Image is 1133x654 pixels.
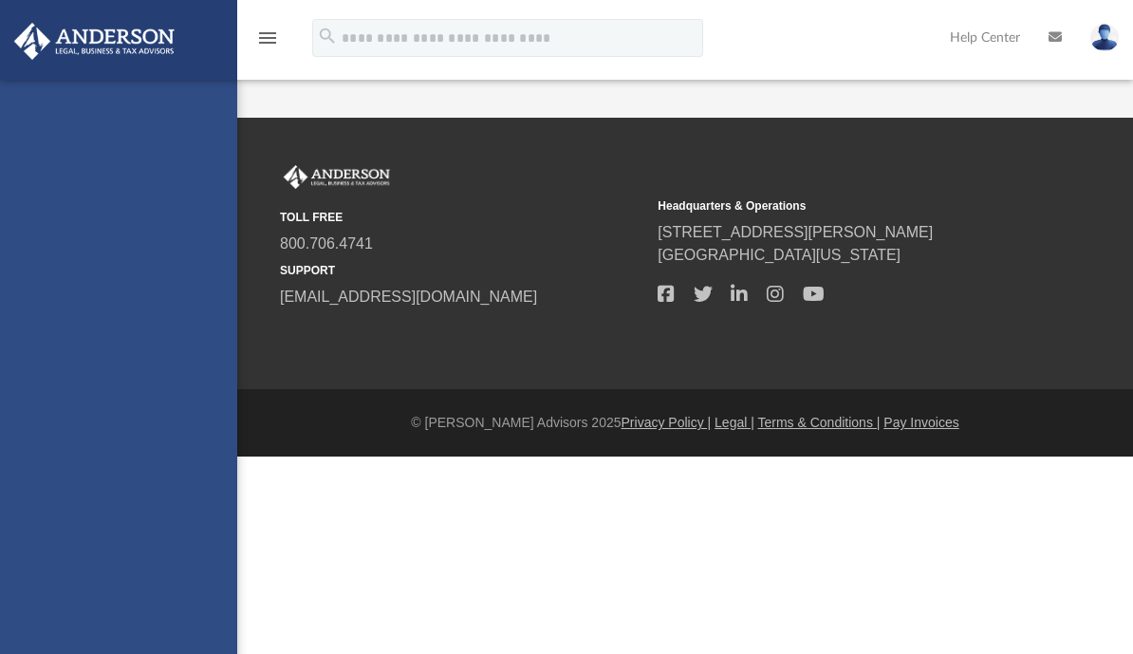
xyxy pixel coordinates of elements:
a: 800.706.4741 [280,235,373,252]
a: [GEOGRAPHIC_DATA][US_STATE] [658,247,901,263]
i: menu [256,27,279,49]
a: Pay Invoices [883,415,958,430]
small: Headquarters & Operations [658,197,1022,215]
small: SUPPORT [280,262,644,279]
img: User Pic [1090,24,1119,51]
img: Anderson Advisors Platinum Portal [9,23,180,60]
a: Legal | [715,415,754,430]
img: Anderson Advisors Platinum Portal [280,165,394,190]
small: TOLL FREE [280,209,644,226]
a: Terms & Conditions | [758,415,881,430]
i: search [317,26,338,47]
a: [STREET_ADDRESS][PERSON_NAME] [658,224,933,240]
a: [EMAIL_ADDRESS][DOMAIN_NAME] [280,289,537,305]
div: © [PERSON_NAME] Advisors 2025 [237,413,1133,433]
a: Privacy Policy | [622,415,712,430]
a: menu [256,36,279,49]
